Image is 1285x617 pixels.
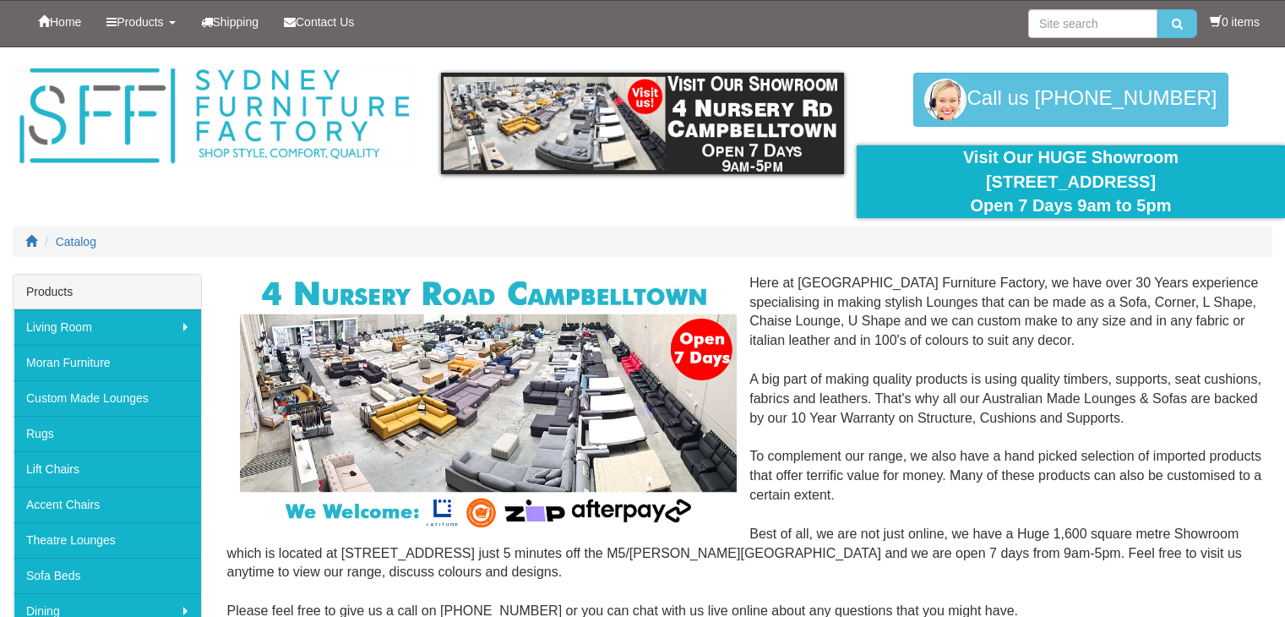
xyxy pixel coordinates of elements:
[240,274,738,532] img: Corner Modular Lounges
[441,73,844,174] img: showroom.gif
[14,345,201,380] a: Moran Furniture
[14,275,201,309] div: Products
[296,15,354,29] span: Contact Us
[213,15,259,29] span: Shipping
[56,235,96,248] a: Catalog
[94,1,188,43] a: Products
[14,309,201,345] a: Living Room
[188,1,272,43] a: Shipping
[14,451,201,487] a: Lift Chairs
[14,487,201,522] a: Accent Chairs
[271,1,367,43] a: Contact Us
[14,558,201,593] a: Sofa Beds
[117,15,163,29] span: Products
[50,15,81,29] span: Home
[14,522,201,558] a: Theatre Lounges
[14,416,201,451] a: Rugs
[25,1,94,43] a: Home
[13,64,416,168] img: Sydney Furniture Factory
[1028,9,1157,38] input: Site search
[1210,14,1260,30] li: 0 items
[14,380,201,416] a: Custom Made Lounges
[869,145,1272,218] div: Visit Our HUGE Showroom [STREET_ADDRESS] Open 7 Days 9am to 5pm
